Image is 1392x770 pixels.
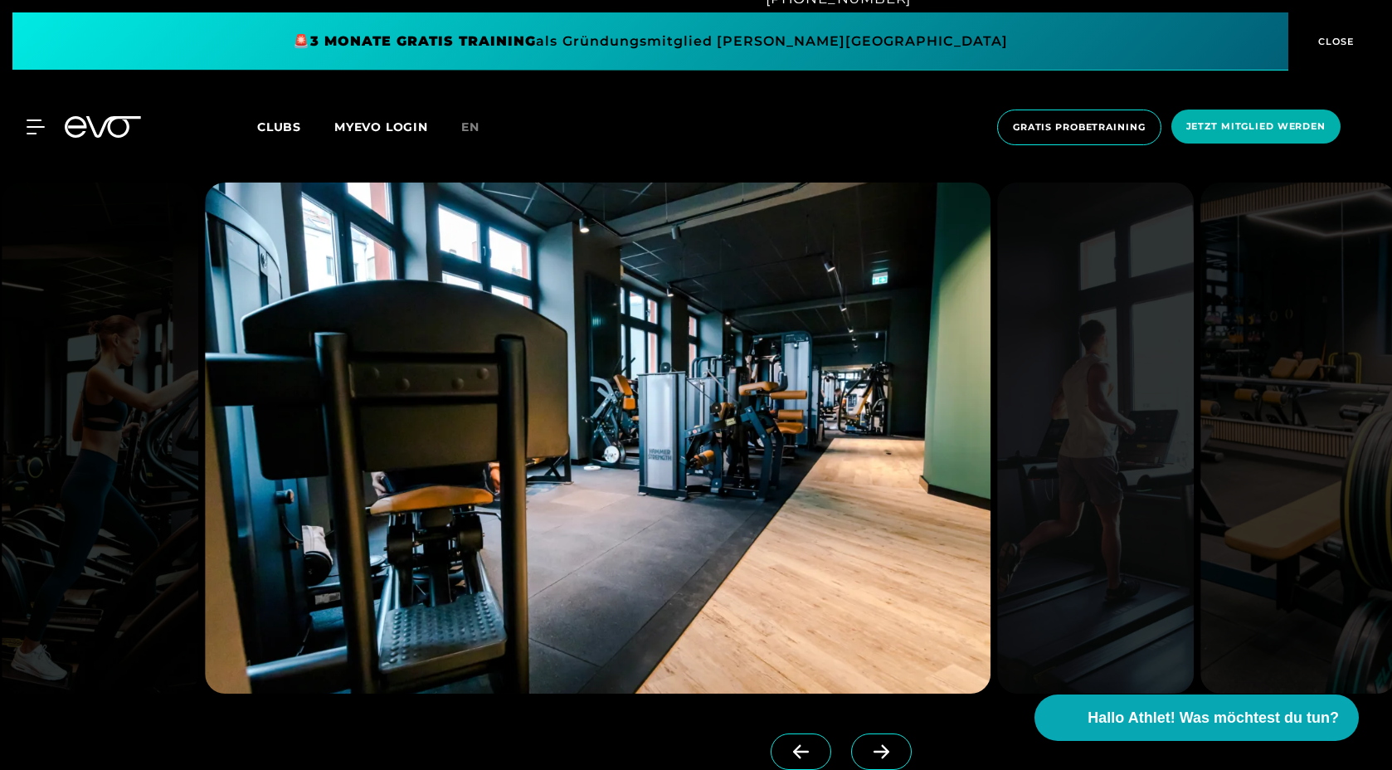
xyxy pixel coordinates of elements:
[205,183,990,694] img: evofitness
[1314,34,1355,49] span: CLOSE
[334,119,428,134] a: MYEVO LOGIN
[1288,12,1380,71] button: CLOSE
[257,119,301,134] span: Clubs
[1186,119,1326,134] span: Jetzt Mitglied werden
[461,119,479,134] span: en
[1166,110,1346,145] a: Jetzt Mitglied werden
[1088,707,1339,729] span: Hallo Athlet! Was möchtest du tun?
[1013,120,1146,134] span: Gratis Probetraining
[257,119,334,134] a: Clubs
[997,183,1194,694] img: evofitness
[992,110,1166,145] a: Gratis Probetraining
[1034,694,1359,741] button: Hallo Athlet! Was möchtest du tun?
[2,183,198,694] img: evofitness
[461,118,499,137] a: en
